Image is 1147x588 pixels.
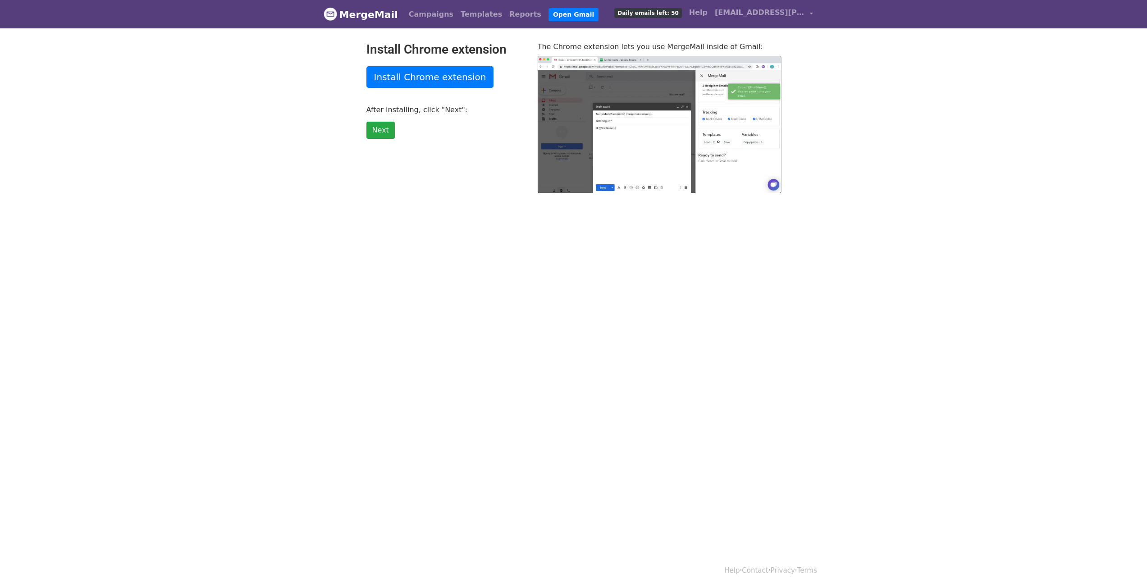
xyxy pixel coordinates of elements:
span: Daily emails left: 50 [614,8,681,18]
a: Next [366,122,395,139]
a: MergeMail [324,5,398,24]
img: MergeMail logo [324,7,337,21]
a: Templates [457,5,506,23]
h2: Install Chrome extension [366,42,524,57]
a: Campaigns [405,5,457,23]
a: Help [685,4,711,22]
a: Privacy [770,566,795,574]
a: Terms [797,566,817,574]
iframe: Chat Widget [1102,545,1147,588]
a: Daily emails left: 50 [611,4,685,22]
a: Contact [742,566,768,574]
div: Виджет чата [1102,545,1147,588]
a: Open Gmail [548,8,599,21]
span: [EMAIL_ADDRESS][PERSON_NAME][DOMAIN_NAME] [715,7,805,18]
a: [EMAIL_ADDRESS][PERSON_NAME][DOMAIN_NAME] [711,4,817,25]
a: Reports [506,5,545,23]
a: Install Chrome extension [366,66,494,88]
a: Help [724,566,740,574]
p: After installing, click "Next": [366,105,524,114]
p: The Chrome extension lets you use MergeMail inside of Gmail: [538,42,781,51]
